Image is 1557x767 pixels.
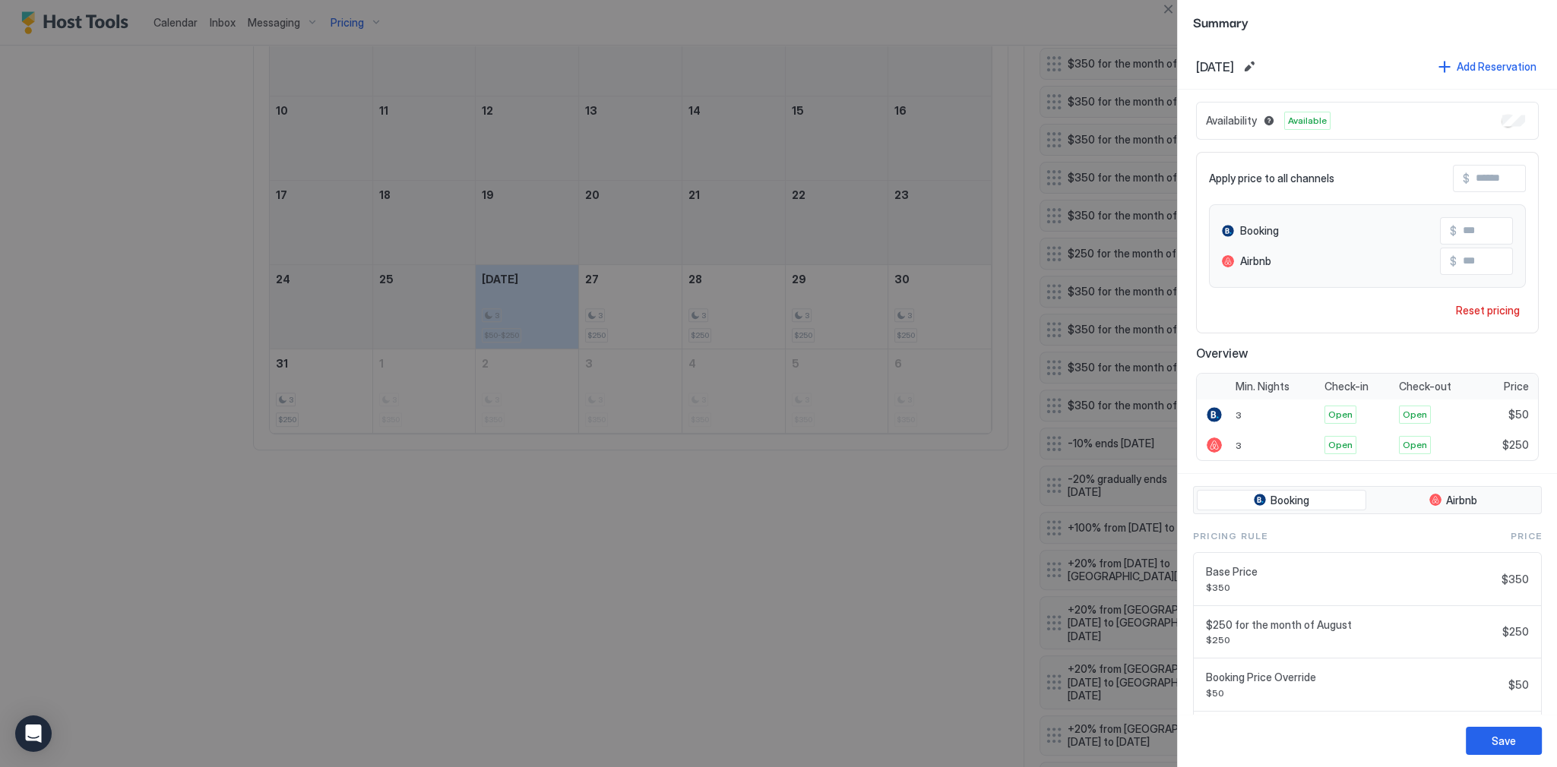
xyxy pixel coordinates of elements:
span: Min. Nights [1236,380,1290,393]
span: $350 [1502,573,1529,586]
button: Add Reservation [1436,56,1539,77]
span: Apply price to all channels [1209,172,1334,185]
span: Price [1504,380,1529,393]
span: Availability [1206,114,1257,128]
span: Available [1288,114,1327,128]
button: Booking [1197,490,1366,511]
span: $ [1463,172,1470,185]
span: Airbnb [1446,494,1477,507]
span: Overview [1196,346,1539,361]
span: $50 [1206,687,1502,699]
div: Add Reservation [1457,58,1536,74]
button: Airbnb [1369,490,1539,511]
span: $250 [1502,438,1529,452]
span: Check-in [1324,380,1369,393]
span: $350 [1206,582,1495,593]
button: Reset pricing [1450,300,1526,320]
div: tab-group [1193,486,1542,515]
span: Pricing Rule [1193,529,1267,543]
span: $ [1450,224,1457,238]
span: $250 for the month of August [1206,618,1496,632]
span: Booking [1240,224,1279,238]
span: Open [1328,408,1353,421]
div: Reset pricing [1456,302,1520,318]
div: Save [1492,733,1516,749]
span: $250 [1206,634,1496,645]
span: 3 [1236,409,1242,421]
button: Blocked dates override all pricing rules and remain unavailable until manually unblocked [1260,112,1278,130]
span: Open [1403,408,1427,421]
span: [DATE] [1196,59,1234,74]
div: Open Intercom Messenger [15,715,52,752]
span: Booking Price Override [1206,671,1502,684]
span: Airbnb [1240,254,1271,268]
button: Edit date range [1240,58,1258,76]
span: $50 [1508,678,1529,692]
span: Price [1511,529,1542,543]
span: $250 [1502,625,1529,639]
span: Base Price [1206,565,1495,579]
span: Open [1403,438,1427,452]
span: Open [1328,438,1353,452]
span: Summary [1193,12,1542,31]
span: $ [1450,254,1457,268]
span: 3 [1236,440,1242,451]
span: $50 [1508,408,1529,421]
span: Check-out [1399,380,1451,393]
span: Booking [1271,494,1309,507]
button: Save [1466,727,1542,755]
